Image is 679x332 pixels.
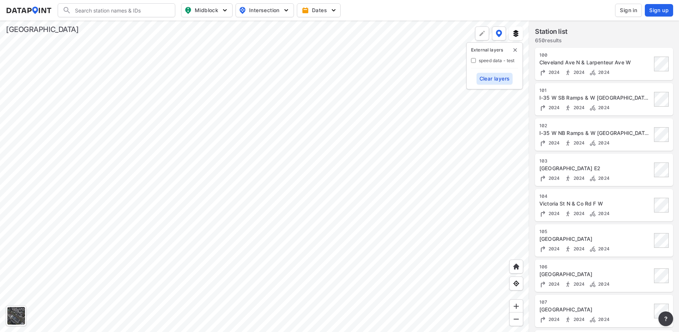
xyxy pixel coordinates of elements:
img: map_pin_int.54838e6b.svg [238,6,247,15]
div: 101 [539,88,652,93]
button: Clear layers [477,73,513,85]
div: 107 [539,299,652,305]
label: 650 results [535,37,568,44]
div: Cleveland Ave N & Larpenteur Ave W [539,59,652,66]
p: External layers [471,47,518,53]
img: Turning count [539,69,547,76]
span: 2024 [596,246,610,251]
img: 5YPKRKmlfpI5mqlR8AD95paCi+0kK1fRFDJSaMmawlwaeJcJwk9O2fotCW5ve9gAAAAASUVORK5CYII= [221,7,229,14]
div: Zoom out [509,312,523,326]
span: 2024 [572,69,585,75]
img: layers.ee07997e.svg [512,30,520,37]
span: 2024 [572,281,585,287]
img: Turning count [539,175,547,182]
img: map_pin_mid.602f9df1.svg [184,6,193,15]
img: +Dz8AAAAASUVORK5CYII= [478,30,486,37]
a: Sign in [614,4,643,17]
span: 2024 [547,140,560,146]
span: ? [663,314,669,323]
button: delete [512,47,518,53]
button: DataPoint layers [492,26,506,40]
span: 2024 [572,175,585,181]
img: Pedestrian count [564,281,572,288]
img: Bicycle count [589,69,596,76]
span: 2024 [596,105,610,110]
div: Cleveland Ave & W County Rd E2 [539,165,652,172]
div: 102 [539,123,652,129]
span: 2024 [572,105,585,110]
span: 2024 [572,317,585,322]
span: 2024 [572,140,585,146]
span: 2024 [596,140,610,146]
div: Victoria St N & Co Rd F W [539,200,652,207]
button: more [658,311,673,326]
img: Pedestrian count [564,210,572,217]
span: 2024 [547,317,560,322]
div: 100 [539,52,652,58]
div: Polygon tool [475,26,489,40]
span: 2024 [596,211,610,216]
img: ZvzfEJKXnyWIrJytrsY285QMwk63cM6Drc+sIAAAAASUVORK5CYII= [513,303,520,310]
img: +XpAUvaXAN7GudzAAAAAElFTkSuQmCC [513,263,520,270]
div: White Bear Ave & Cedar Ave [539,306,652,313]
label: Station list [535,26,568,37]
div: [GEOGRAPHIC_DATA] [6,24,79,35]
span: 2024 [596,69,610,75]
div: Toggle basemap [6,306,26,326]
img: Turning count [539,210,547,217]
button: Sign in [615,4,642,17]
div: 106 [539,264,652,270]
span: 2024 [596,281,610,287]
img: Bicycle count [589,104,596,111]
label: speed data - test [479,57,515,64]
img: Turning count [539,281,547,288]
img: Pedestrian count [564,69,572,76]
div: Zoom in [509,299,523,313]
div: I-35 W SB Ramps & W County Rd E2 [539,94,652,101]
img: calendar-gold.39a51dde.svg [302,7,309,14]
img: Pedestrian count [564,139,572,147]
span: 2024 [547,69,560,75]
span: Intersection [239,6,289,15]
span: Sign in [620,7,637,14]
span: 2024 [547,105,560,110]
div: Old Hwy 8 NW & 10th St NW [539,271,652,278]
span: Dates [303,7,336,14]
span: Midblock [184,6,228,15]
span: 2024 [572,211,585,216]
img: data-point-layers.37681fc9.svg [496,30,502,37]
img: Bicycle count [589,281,596,288]
div: I-35 W NB Ramps & W County Rd E2 [539,129,652,137]
img: Pedestrian count [564,175,572,182]
img: 5YPKRKmlfpI5mqlR8AD95paCi+0kK1fRFDJSaMmawlwaeJcJwk9O2fotCW5ve9gAAAAASUVORK5CYII= [330,7,337,14]
span: 2024 [547,175,560,181]
span: 2024 [547,281,560,287]
button: Sign up [645,4,673,17]
img: Turning count [539,245,547,253]
span: 2024 [572,246,585,251]
img: Pedestrian count [564,104,572,111]
img: 5YPKRKmlfpI5mqlR8AD95paCi+0kK1fRFDJSaMmawlwaeJcJwk9O2fotCW5ve9gAAAAASUVORK5CYII= [283,7,290,14]
div: 105 [539,229,652,235]
img: Bicycle count [589,175,596,182]
img: Bicycle count [589,316,596,323]
div: View my location [509,276,523,290]
img: Bicycle count [589,139,596,147]
span: Sign up [649,7,669,14]
a: Sign up [643,4,673,17]
img: dataPointLogo.9353c09d.svg [6,7,52,14]
input: Search [71,4,170,16]
div: 104 [539,193,652,199]
img: close-external-leyer.3061a1c7.svg [512,47,518,53]
img: Pedestrian count [564,316,572,323]
img: Turning count [539,316,547,323]
img: Bicycle count [589,210,596,217]
span: 2024 [596,317,610,322]
div: 103 [539,158,652,164]
span: Clear layers [479,75,510,82]
img: Bicycle count [589,245,596,253]
img: Pedestrian count [564,245,572,253]
span: 2024 [596,175,610,181]
img: zeq5HYn9AnE9l6UmnFLPAAAAAElFTkSuQmCC [513,280,520,287]
button: External layers [509,26,523,40]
